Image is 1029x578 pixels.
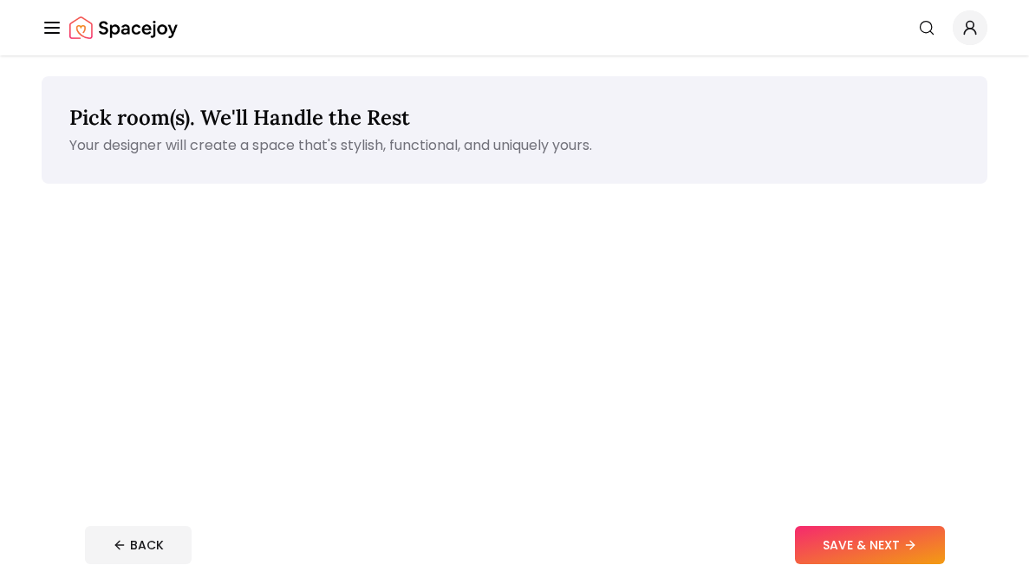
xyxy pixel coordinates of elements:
[795,526,945,564] button: SAVE & NEXT
[85,526,192,564] button: BACK
[69,104,410,131] span: Pick room(s). We'll Handle the Rest
[69,10,178,45] img: Spacejoy Logo
[69,135,960,156] p: Your designer will create a space that's stylish, functional, and uniquely yours.
[69,10,178,45] a: Spacejoy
